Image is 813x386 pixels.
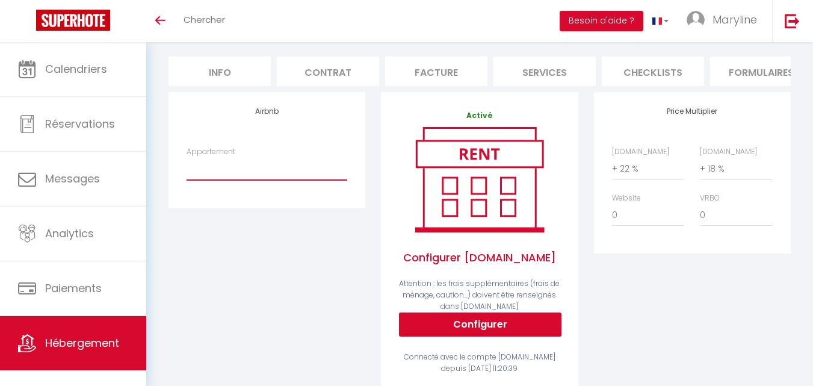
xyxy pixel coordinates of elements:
span: Hébergement [45,335,119,350]
span: Chercher [184,13,225,26]
span: Messages [45,171,100,186]
img: logout [785,13,800,28]
label: VRBO [700,193,720,204]
h4: Airbnb [187,107,347,116]
img: Super Booking [36,10,110,31]
label: [DOMAIN_NAME] [612,146,669,158]
button: Configurer [399,313,561,337]
label: [DOMAIN_NAME] [700,146,757,158]
li: Info [168,57,271,86]
h4: Price Multiplier [612,107,773,116]
span: Paiements [45,281,102,296]
button: Ouvrir le widget de chat LiveChat [10,5,46,41]
span: Réservations [45,116,115,131]
li: Contrat [277,57,379,86]
li: Facture [385,57,487,86]
li: Formulaires [710,57,812,86]
li: Checklists [602,57,704,86]
img: rent.png [403,122,556,237]
span: Analytics [45,226,94,241]
span: Maryline [713,12,757,27]
li: Services [493,57,596,86]
label: Appartement [187,146,235,158]
button: Besoin d'aide ? [560,11,643,31]
span: Configurer [DOMAIN_NAME] [399,237,560,278]
span: Attention : les frais supplémentaires (frais de ménage, caution...) doivent être renseignés dans ... [399,278,560,311]
label: Website [612,193,641,204]
div: Connecté avec le compte [DOMAIN_NAME] depuis [DATE] 11:20:39 [399,352,560,375]
p: Activé [399,110,560,122]
span: Calendriers [45,61,107,76]
img: ... [687,11,705,29]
